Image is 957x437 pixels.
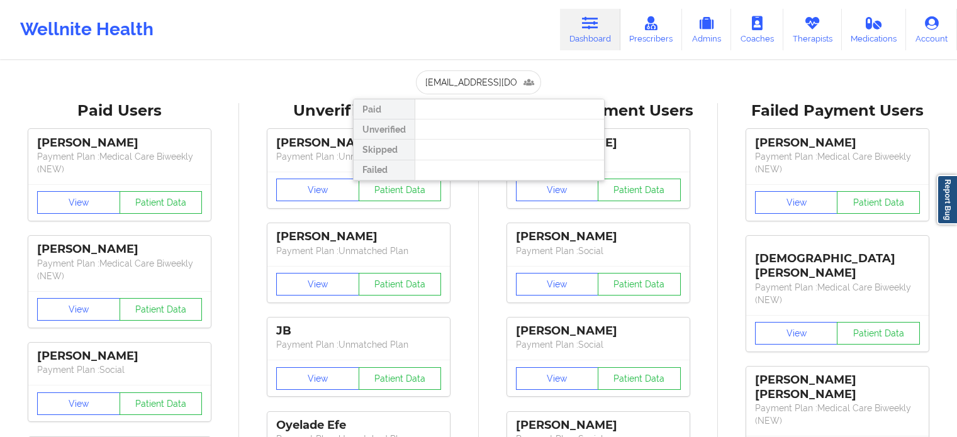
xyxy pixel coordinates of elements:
[276,179,359,201] button: View
[37,191,120,214] button: View
[937,175,957,224] a: Report Bug
[276,338,441,351] p: Payment Plan : Unmatched Plan
[248,101,469,121] div: Unverified Users
[598,273,681,296] button: Patient Data
[354,119,415,140] div: Unverified
[598,367,681,390] button: Patient Data
[359,367,442,390] button: Patient Data
[359,179,442,201] button: Patient Data
[516,230,681,244] div: [PERSON_NAME]
[37,136,202,150] div: [PERSON_NAME]
[276,273,359,296] button: View
[516,338,681,351] p: Payment Plan : Social
[276,418,441,433] div: Oyelade Efe
[276,150,441,163] p: Payment Plan : Unmatched Plan
[516,324,681,338] div: [PERSON_NAME]
[755,373,920,402] div: [PERSON_NAME] [PERSON_NAME]
[727,101,948,121] div: Failed Payment Users
[837,322,920,345] button: Patient Data
[620,9,683,50] a: Prescribers
[755,191,838,214] button: View
[755,242,920,280] div: [DEMOGRAPHIC_DATA][PERSON_NAME]
[276,324,441,338] div: JB
[516,367,599,390] button: View
[682,9,731,50] a: Admins
[276,230,441,244] div: [PERSON_NAME]
[354,160,415,180] div: Failed
[755,322,838,345] button: View
[37,150,202,175] p: Payment Plan : Medical Care Biweekly (NEW)
[276,245,441,257] p: Payment Plan : Unmatched Plan
[120,191,203,214] button: Patient Data
[755,136,920,150] div: [PERSON_NAME]
[516,418,681,433] div: [PERSON_NAME]
[731,9,783,50] a: Coaches
[37,349,202,363] div: [PERSON_NAME]
[120,298,203,321] button: Patient Data
[516,245,681,257] p: Payment Plan : Social
[359,273,442,296] button: Patient Data
[37,242,202,257] div: [PERSON_NAME]
[842,9,907,50] a: Medications
[598,179,681,201] button: Patient Data
[516,273,599,296] button: View
[276,136,441,150] div: [PERSON_NAME]
[755,281,920,306] p: Payment Plan : Medical Care Biweekly (NEW)
[120,392,203,415] button: Patient Data
[9,101,230,121] div: Paid Users
[906,9,957,50] a: Account
[755,150,920,175] p: Payment Plan : Medical Care Biweekly (NEW)
[37,363,202,376] p: Payment Plan : Social
[354,99,415,119] div: Paid
[354,140,415,160] div: Skipped
[276,367,359,390] button: View
[37,392,120,415] button: View
[755,402,920,427] p: Payment Plan : Medical Care Biweekly (NEW)
[37,298,120,321] button: View
[516,179,599,201] button: View
[837,191,920,214] button: Patient Data
[560,9,620,50] a: Dashboard
[783,9,842,50] a: Therapists
[37,257,202,282] p: Payment Plan : Medical Care Biweekly (NEW)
